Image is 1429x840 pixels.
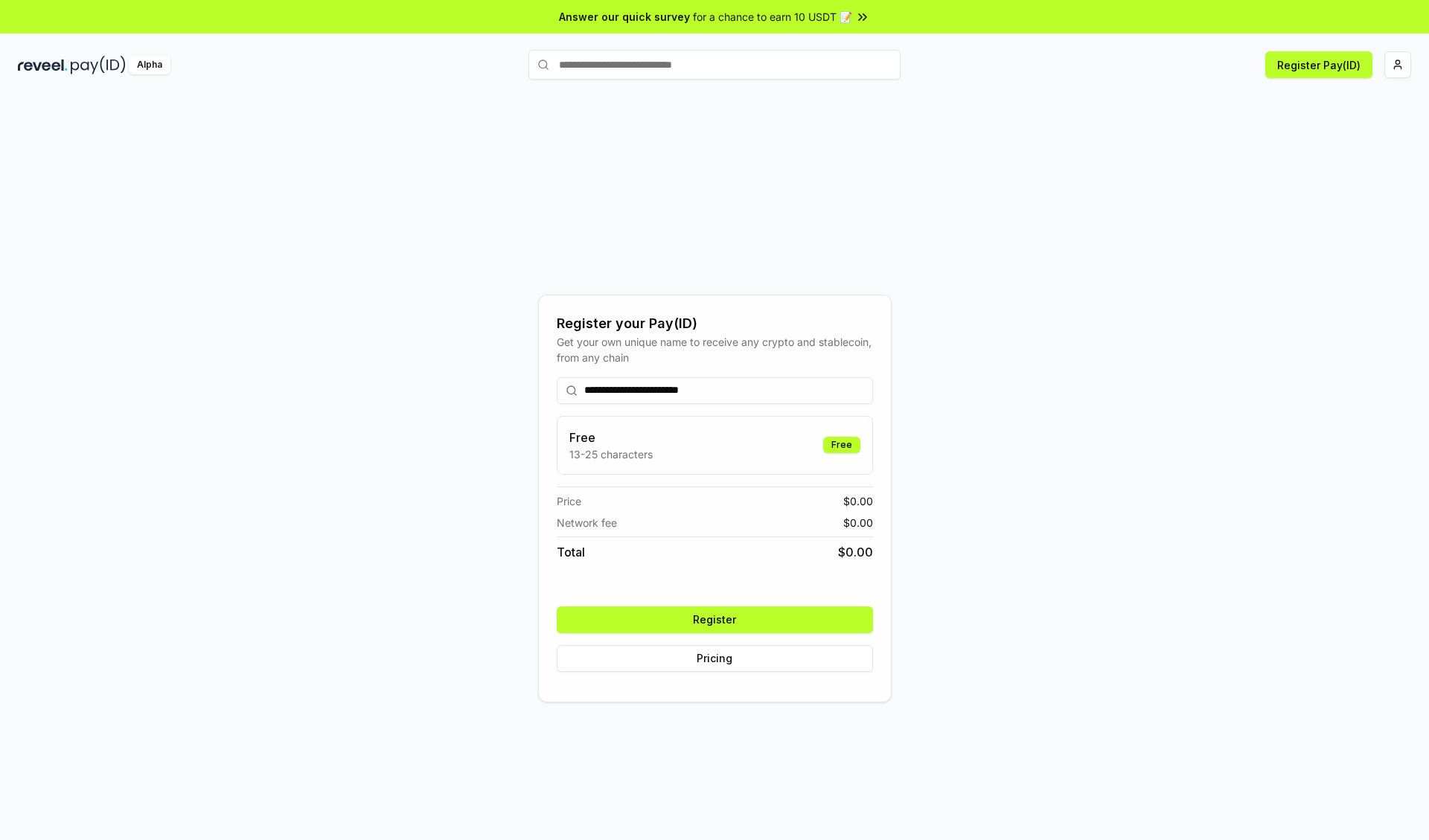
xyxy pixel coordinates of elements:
[838,543,873,561] span: $ 0.00
[557,606,873,633] button: Register
[1265,51,1372,78] button: Register Pay(ID)
[823,437,860,453] div: Free
[843,515,873,530] span: $ 0.00
[843,493,873,509] span: $ 0.00
[557,493,581,509] span: Price
[559,9,690,25] span: Answer our quick survey
[557,543,585,561] span: Total
[18,56,68,74] img: reveel_dark
[557,645,873,672] button: Pricing
[71,56,126,74] img: pay_id
[693,9,852,25] span: for a chance to earn 10 USDT 📝
[557,515,617,530] span: Network fee
[569,429,653,446] h3: Free
[129,56,170,74] div: Alpha
[569,446,653,462] p: 13-25 characters
[557,313,873,334] div: Register your Pay(ID)
[557,334,873,365] div: Get your own unique name to receive any crypto and stablecoin, from any chain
